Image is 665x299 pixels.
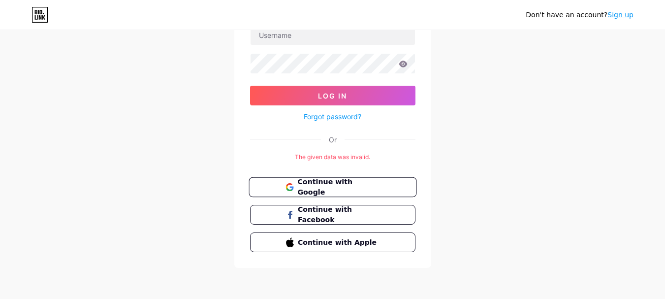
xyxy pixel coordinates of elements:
[298,237,379,248] span: Continue with Apple
[251,25,415,45] input: Username
[318,92,347,100] span: Log In
[304,111,361,122] a: Forgot password?
[297,177,380,198] span: Continue with Google
[250,86,415,105] button: Log In
[250,233,415,252] button: Continue with Apple
[329,134,337,145] div: Or
[250,205,415,225] button: Continue with Facebook
[526,10,633,20] div: Don't have an account?
[249,177,416,198] button: Continue with Google
[607,11,633,19] a: Sign up
[250,153,415,162] div: The given data was invalid.
[298,204,379,225] span: Continue with Facebook
[250,177,415,197] a: Continue with Google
